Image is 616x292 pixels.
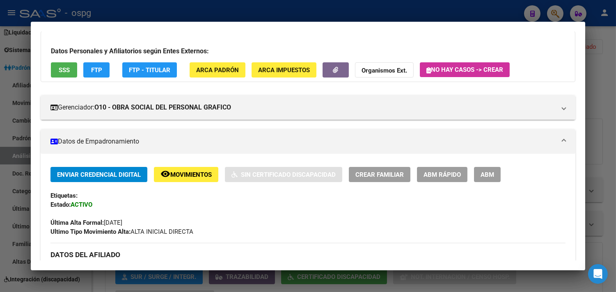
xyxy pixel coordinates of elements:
[252,62,316,78] button: ARCA Impuestos
[129,66,170,74] span: FTP - Titular
[71,201,92,208] strong: ACTIVO
[91,66,102,74] span: FTP
[420,62,510,77] button: No hay casos -> Crear
[50,228,193,235] span: ALTA INICIAL DIRECTA
[122,62,177,78] button: FTP - Titular
[362,67,407,74] strong: Organismos Ext.
[355,62,414,78] button: Organismos Ext.
[474,167,501,182] button: ABM
[50,192,78,199] strong: Etiquetas:
[355,171,404,178] span: Crear Familiar
[50,219,104,226] strong: Última Alta Formal:
[59,66,70,74] span: SSS
[50,228,131,235] strong: Ultimo Tipo Movimiento Alta:
[241,171,336,178] span: Sin Certificado Discapacidad
[94,103,231,112] strong: O10 - OBRA SOCIAL DEL PERSONAL GRAFICO
[50,201,71,208] strong: Estado:
[258,66,310,74] span: ARCA Impuestos
[426,66,503,73] span: No hay casos -> Crear
[588,264,608,284] div: Open Intercom Messenger
[196,66,239,74] span: ARCA Padrón
[51,62,77,78] button: SSS
[225,167,342,182] button: Sin Certificado Discapacidad
[170,171,212,178] span: Movimientos
[83,62,110,78] button: FTP
[50,219,122,226] span: [DATE]
[57,171,141,178] span: Enviar Credencial Digital
[51,46,565,56] h3: Datos Personales y Afiliatorios según Entes Externos:
[160,169,170,179] mat-icon: remove_red_eye
[349,167,410,182] button: Crear Familiar
[424,171,461,178] span: ABM Rápido
[50,103,556,112] mat-panel-title: Gerenciador:
[417,167,467,182] button: ABM Rápido
[41,95,575,120] mat-expansion-panel-header: Gerenciador:O10 - OBRA SOCIAL DEL PERSONAL GRAFICO
[50,250,566,259] h3: DATOS DEL AFILIADO
[481,171,494,178] span: ABM
[50,167,147,182] button: Enviar Credencial Digital
[41,129,575,154] mat-expansion-panel-header: Datos de Empadronamiento
[154,167,218,182] button: Movimientos
[190,62,245,78] button: ARCA Padrón
[50,137,556,146] mat-panel-title: Datos de Empadronamiento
